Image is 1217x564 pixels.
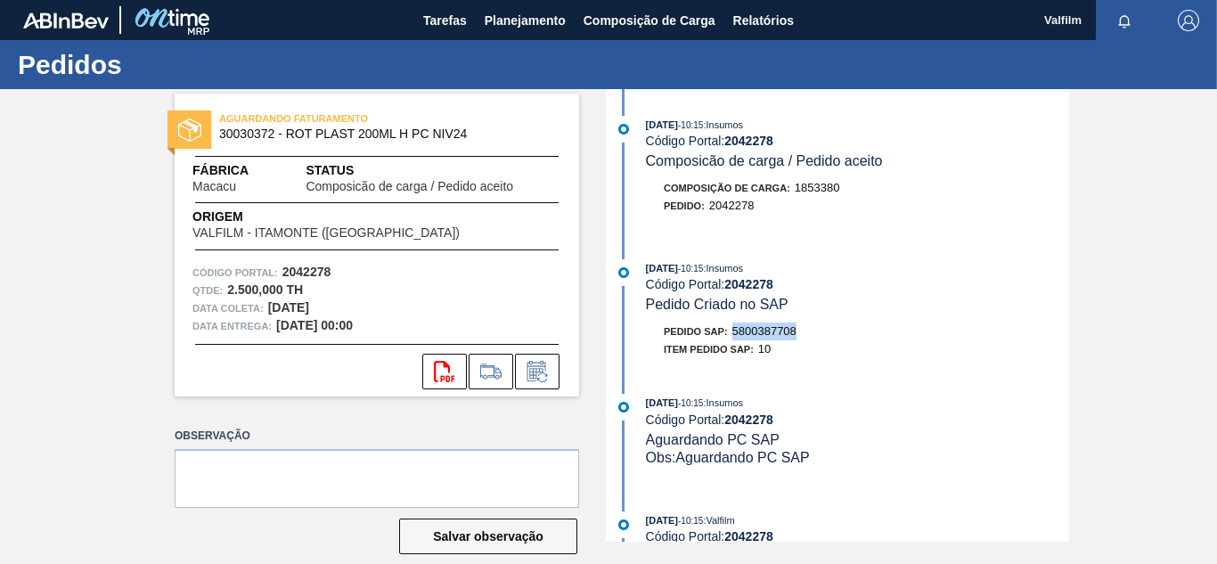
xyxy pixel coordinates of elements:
[678,516,703,526] span: - 10:15
[678,120,703,130] span: - 10:15
[646,529,1069,544] div: Código Portal:
[664,183,790,193] span: Composição de Carga :
[646,297,788,312] span: Pedido Criado no SAP
[703,263,743,274] span: : Insumos
[664,344,754,355] span: Item pedido SAP:
[423,10,467,31] span: Tarefas
[646,277,1069,291] div: Código Portal:
[469,354,513,389] div: Ir para Composição de Carga
[192,264,278,282] span: Código Portal:
[422,354,467,389] div: Abrir arquivo PDF
[192,208,510,226] span: Origem
[664,326,728,337] span: Pedido SAP:
[282,265,331,279] strong: 2042278
[795,181,840,194] span: 1853380
[192,282,223,299] span: Qtde :
[618,267,629,278] img: atual
[276,318,353,332] strong: [DATE] 00:00
[23,12,109,29] img: TNhmsLtSVTkK8tSr43FrP2fwEKptu5GPRR3wAAAABJRU5ErkJggg==
[703,515,734,526] span: : Valfilm
[646,397,678,408] span: [DATE]
[485,10,566,31] span: Planejamento
[758,342,771,356] span: 10
[192,180,236,193] span: Macacu
[227,282,303,297] strong: 2.500,000 TH
[724,277,773,291] strong: 2042278
[399,519,577,554] button: Salvar observação
[192,161,292,180] span: Fábrica
[618,124,629,135] img: atual
[646,119,678,130] span: [DATE]
[1096,8,1153,33] button: Notificações
[646,134,1069,148] div: Código Portal:
[703,119,743,130] span: : Insumos
[219,110,469,127] span: AGUARDANDO FATURAMENTO
[664,200,705,211] span: Pedido :
[732,324,796,338] span: 5800387708
[18,54,334,75] h1: Pedidos
[733,10,794,31] span: Relatórios
[175,423,579,449] label: Observação
[646,153,883,168] span: Composicão de carga / Pedido aceito
[192,226,460,240] span: VALFILM - ITAMONTE ([GEOGRAPHIC_DATA])
[724,529,773,544] strong: 2042278
[219,127,543,141] span: 30030372 - ROT PLAST 200ML H PC NIV24
[678,398,703,408] span: - 10:15
[618,402,629,413] img: atual
[646,450,810,465] span: Obs: Aguardando PC SAP
[724,134,773,148] strong: 2042278
[646,263,678,274] span: [DATE]
[646,432,780,447] span: Aguardando PC SAP
[1178,10,1199,31] img: Logout
[306,161,561,180] span: Status
[709,199,755,212] span: 2042278
[306,180,513,193] span: Composicão de carga / Pedido aceito
[646,515,678,526] span: [DATE]
[515,354,559,389] div: Informar alteração no pedido
[618,519,629,530] img: atual
[192,299,264,317] span: Data coleta:
[724,413,773,427] strong: 2042278
[178,119,201,142] img: status
[703,397,743,408] span: : Insumos
[192,317,272,335] span: Data entrega:
[646,413,1069,427] div: Código Portal:
[268,300,309,315] strong: [DATE]
[584,10,715,31] span: Composição de Carga
[678,264,703,274] span: - 10:15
